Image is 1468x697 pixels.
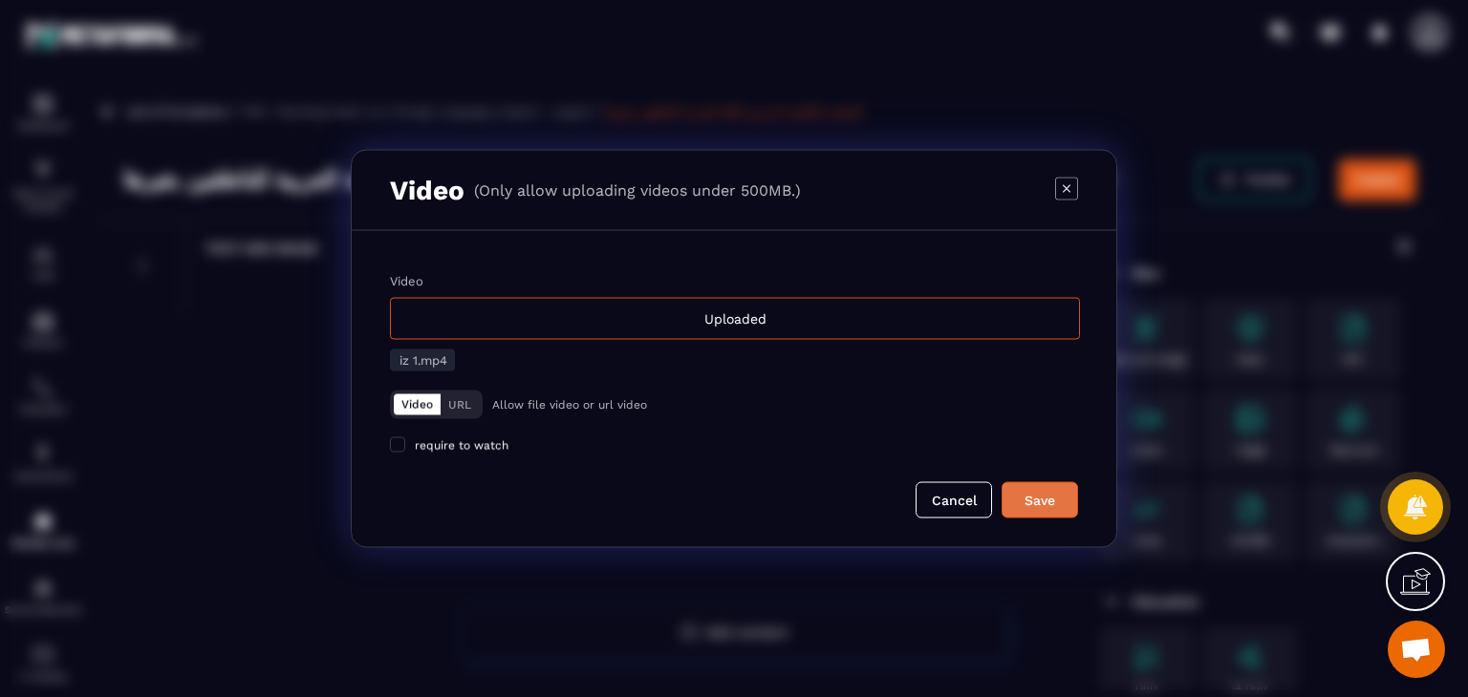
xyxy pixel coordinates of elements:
[492,398,647,412] p: Allow file video or url video
[1014,491,1066,510] div: Save
[394,394,441,415] button: Video
[441,394,479,415] button: URL
[390,274,423,288] label: Video
[1002,482,1078,518] button: Save
[415,439,508,453] span: require to watch
[399,353,447,368] span: iz 1.mp4
[474,181,801,200] p: (Only allow uploading videos under 500MB.)
[390,298,1080,340] div: Uploaded
[390,175,464,206] h3: Video
[1388,621,1445,678] div: Open chat
[916,482,992,518] button: Cancel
